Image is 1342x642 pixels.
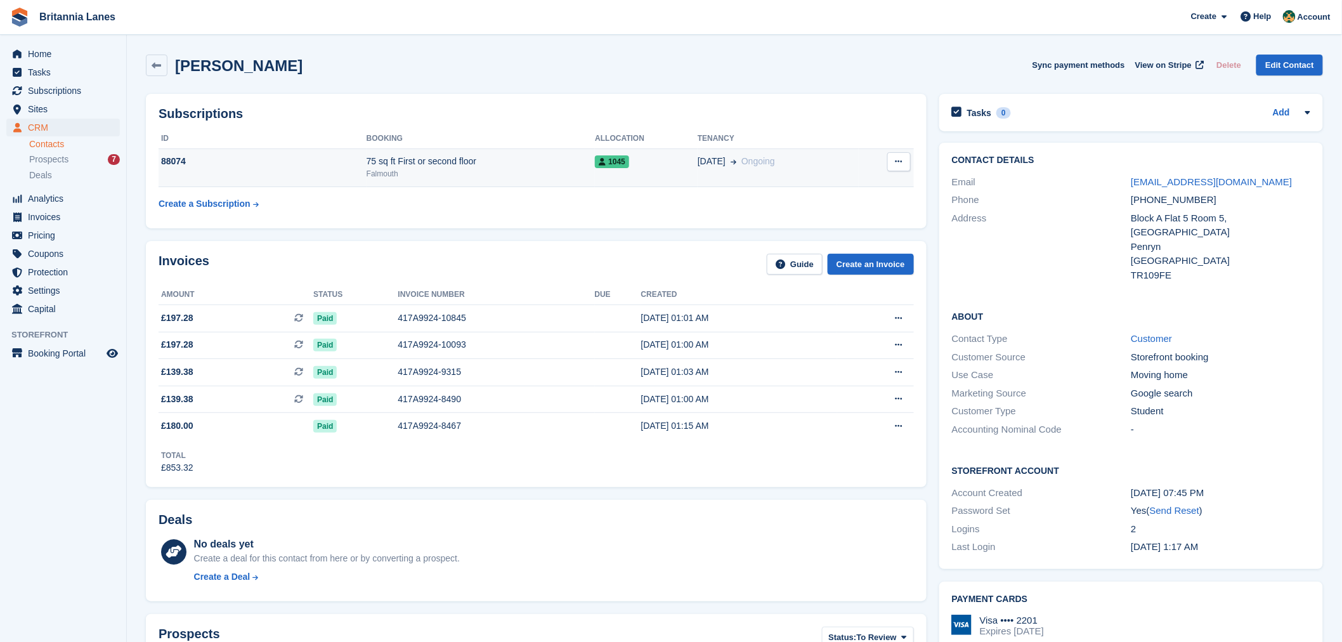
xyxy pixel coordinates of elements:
span: £197.28 [161,338,193,351]
span: Help [1254,10,1272,23]
button: Sync payment methods [1033,55,1125,75]
div: Contact Type [952,332,1131,346]
a: Deals [29,169,120,182]
a: Contacts [29,138,120,150]
span: Paid [313,312,337,325]
span: £139.38 [161,393,193,406]
th: Status [313,285,398,305]
span: Ongoing [741,156,775,166]
div: Create a deal for this contact from here or by converting a prospect. [194,552,460,565]
h2: About [952,310,1310,322]
div: Visa •••• 2201 [980,615,1044,626]
img: Visa Logo [951,615,972,635]
th: Amount [159,285,313,305]
div: Customer Type [952,404,1131,419]
div: Create a Deal [194,570,251,584]
div: Penryn [1131,240,1310,254]
div: 75 sq ft First or second floor [367,155,596,168]
span: Paid [313,420,337,433]
div: Yes [1131,504,1310,518]
span: Coupons [28,245,104,263]
div: 417A9924-8490 [398,393,595,406]
a: Add [1273,106,1290,121]
a: Prospects 7 [29,153,120,166]
th: Allocation [595,129,698,149]
div: 7 [108,154,120,165]
div: [DATE] 01:01 AM [641,311,837,325]
div: Block A Flat 5 Room 5, [GEOGRAPHIC_DATA] [1131,211,1310,240]
h2: [PERSON_NAME] [175,57,303,74]
time: 2025-05-29 00:17:21 UTC [1131,541,1198,552]
div: Address [952,211,1131,283]
div: 417A9924-9315 [398,365,595,379]
div: [DATE] 01:15 AM [641,419,837,433]
th: Tenancy [698,129,859,149]
a: Create a Subscription [159,192,259,216]
span: Tasks [28,63,104,81]
div: Last Login [952,540,1131,554]
div: Accounting Nominal Code [952,423,1131,437]
img: stora-icon-8386f47178a22dfd0bd8f6a31ec36ba5ce8667c1dd55bd0f319d3a0aa187defe.svg [10,8,29,27]
a: menu [6,300,120,318]
span: Booking Portal [28,344,104,362]
h2: Payment cards [952,594,1310,605]
div: Total [161,450,193,461]
div: Use Case [952,368,1131,383]
span: Capital [28,300,104,318]
a: menu [6,82,120,100]
div: Google search [1131,386,1310,401]
div: Falmouth [367,168,596,180]
div: [DATE] 01:00 AM [641,393,837,406]
th: Invoice number [398,285,595,305]
a: Create an Invoice [828,254,914,275]
a: menu [6,263,120,281]
a: menu [6,119,120,136]
a: Guide [767,254,823,275]
th: Due [595,285,641,305]
span: £180.00 [161,419,193,433]
span: £139.38 [161,365,193,379]
h2: Storefront Account [952,464,1310,476]
a: menu [6,100,120,118]
div: [PHONE_NUMBER] [1131,193,1310,207]
a: menu [6,208,120,226]
div: 88074 [159,155,367,168]
div: [DATE] 01:03 AM [641,365,837,379]
span: Paid [313,393,337,406]
span: ( ) [1147,505,1202,516]
div: [DATE] 01:00 AM [641,338,837,351]
a: Preview store [105,346,120,361]
div: 417A9924-8467 [398,419,595,433]
span: £197.28 [161,311,193,325]
span: View on Stripe [1135,59,1192,72]
span: Deals [29,169,52,181]
div: [DATE] 07:45 PM [1131,486,1310,501]
a: [EMAIL_ADDRESS][DOMAIN_NAME] [1131,176,1292,187]
a: Customer [1131,333,1172,344]
span: Home [28,45,104,63]
div: TR109FE [1131,268,1310,283]
div: Customer Source [952,350,1131,365]
div: [GEOGRAPHIC_DATA] [1131,254,1310,268]
div: Password Set [952,504,1131,518]
h2: Invoices [159,254,209,275]
div: Moving home [1131,368,1310,383]
a: menu [6,226,120,244]
th: Booking [367,129,596,149]
span: Storefront [11,329,126,341]
span: [DATE] [698,155,726,168]
a: menu [6,63,120,81]
a: Britannia Lanes [34,6,121,27]
span: Subscriptions [28,82,104,100]
div: Email [952,175,1131,190]
th: Created [641,285,837,305]
div: Expires [DATE] [980,626,1044,637]
span: Protection [28,263,104,281]
h2: Tasks [967,107,992,119]
div: Logins [952,522,1131,537]
button: Delete [1211,55,1246,75]
div: 2 [1131,522,1310,537]
span: 1045 [595,155,629,168]
div: Create a Subscription [159,197,251,211]
img: Nathan Kellow [1283,10,1296,23]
